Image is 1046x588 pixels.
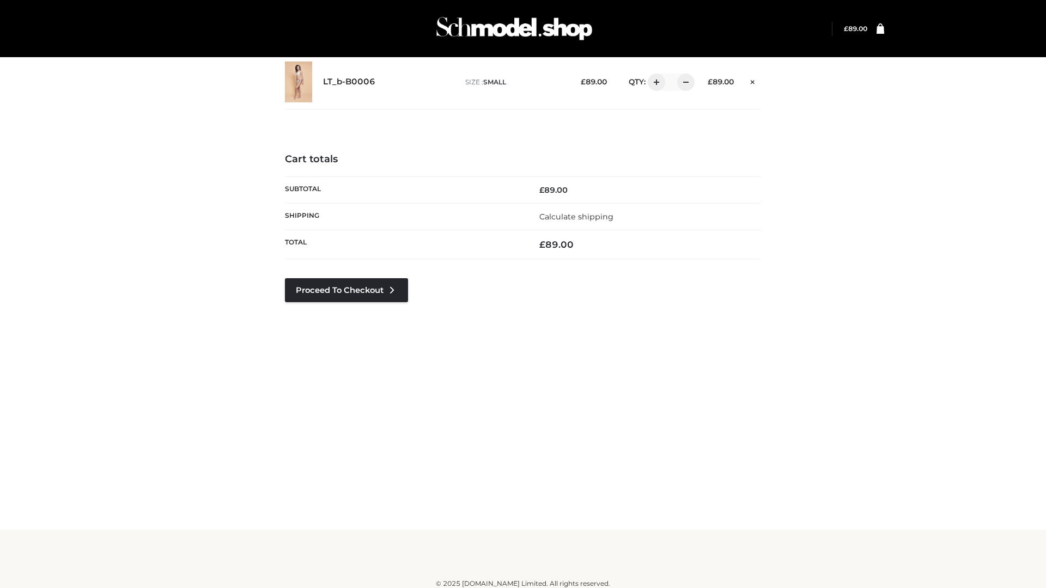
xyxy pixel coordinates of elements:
img: LT_b-B0006 - SMALL [285,62,312,102]
a: Proceed to Checkout [285,278,408,302]
h4: Cart totals [285,154,761,166]
th: Shipping [285,203,523,230]
div: QTY: [618,73,691,91]
a: Remove this item [745,73,761,88]
a: LT_b-B0006 [323,77,375,87]
img: Schmodel Admin 964 [433,7,596,50]
p: size : [465,77,564,87]
bdi: 89.00 [539,185,568,195]
span: £ [539,239,545,250]
span: £ [581,77,586,86]
th: Subtotal [285,176,523,203]
a: Calculate shipping [539,212,613,222]
span: £ [539,185,544,195]
bdi: 89.00 [844,24,867,33]
span: £ [844,24,848,33]
span: SMALL [483,78,506,86]
th: Total [285,230,523,259]
a: £89.00 [844,24,867,33]
bdi: 89.00 [581,77,607,86]
bdi: 89.00 [708,77,734,86]
span: £ [708,77,713,86]
bdi: 89.00 [539,239,574,250]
